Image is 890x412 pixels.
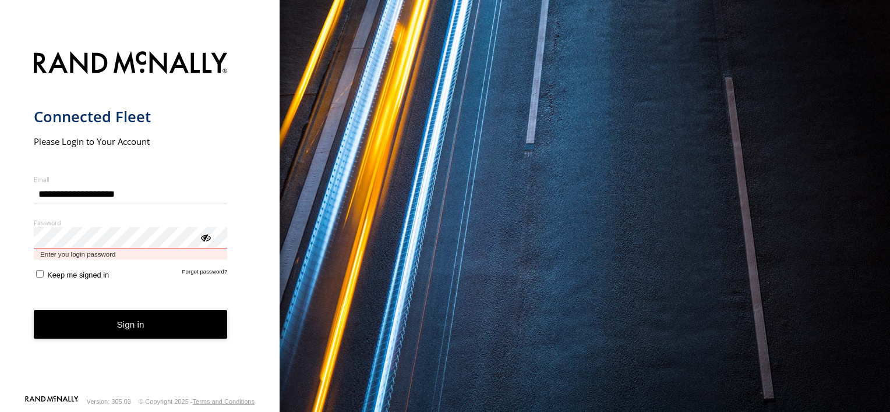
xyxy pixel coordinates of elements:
label: Password [34,218,228,227]
button: Sign in [34,310,228,339]
h2: Please Login to Your Account [34,136,228,147]
form: main [34,44,246,395]
label: Email [34,175,228,184]
h1: Connected Fleet [34,107,228,126]
a: Visit our Website [25,396,79,407]
a: Forgot password? [182,268,228,279]
span: Enter you login password [34,248,228,260]
input: Keep me signed in [36,270,44,278]
div: Version: 305.03 [87,398,131,405]
div: ViewPassword [199,231,211,243]
a: Terms and Conditions [193,398,255,405]
div: © Copyright 2025 - [139,398,255,405]
span: Keep me signed in [47,271,109,279]
img: Rand McNally [34,49,228,79]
